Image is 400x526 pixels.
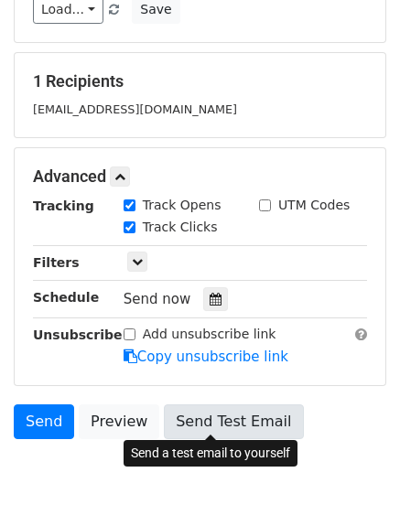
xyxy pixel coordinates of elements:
[124,349,288,365] a: Copy unsubscribe link
[124,440,297,467] div: Send a test email to yourself
[143,325,276,344] label: Add unsubscribe link
[278,196,350,215] label: UTM Codes
[308,438,400,526] iframe: Chat Widget
[33,290,99,305] strong: Schedule
[14,404,74,439] a: Send
[33,166,367,187] h5: Advanced
[79,404,159,439] a: Preview
[33,327,123,342] strong: Unsubscribe
[143,196,222,215] label: Track Opens
[124,291,191,307] span: Send now
[33,199,94,213] strong: Tracking
[33,71,367,91] h5: 1 Recipients
[164,404,303,439] a: Send Test Email
[33,102,237,116] small: [EMAIL_ADDRESS][DOMAIN_NAME]
[143,218,218,237] label: Track Clicks
[33,255,80,270] strong: Filters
